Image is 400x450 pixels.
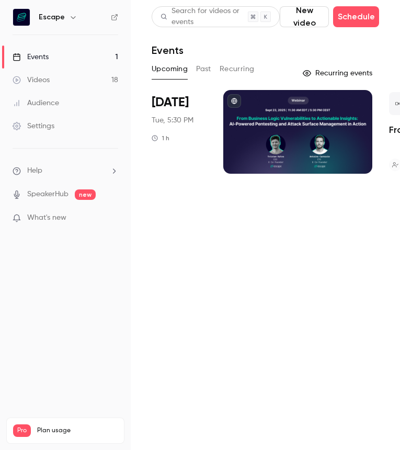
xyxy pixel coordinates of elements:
[152,115,193,126] span: Tue, 5:30 PM
[75,189,96,200] span: new
[27,212,66,223] span: What's new
[280,6,329,27] button: New video
[13,424,31,437] span: Pro
[27,165,42,176] span: Help
[152,134,169,142] div: 1 h
[152,44,184,57] h1: Events
[220,61,255,77] button: Recurring
[13,75,50,85] div: Videos
[152,90,207,174] div: Sep 23 Tue, 5:30 PM (Europe/Amsterdam)
[298,65,379,82] button: Recurring events
[13,165,118,176] li: help-dropdown-opener
[333,6,379,27] button: Schedule
[13,52,49,62] div: Events
[152,61,188,77] button: Upcoming
[13,98,59,108] div: Audience
[37,426,118,435] span: Plan usage
[39,12,65,22] h6: Escape
[106,213,118,223] iframe: Noticeable Trigger
[161,6,248,28] div: Search for videos or events
[27,189,68,200] a: SpeakerHub
[152,94,189,111] span: [DATE]
[13,9,30,26] img: Escape
[196,61,211,77] button: Past
[13,121,54,131] div: Settings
